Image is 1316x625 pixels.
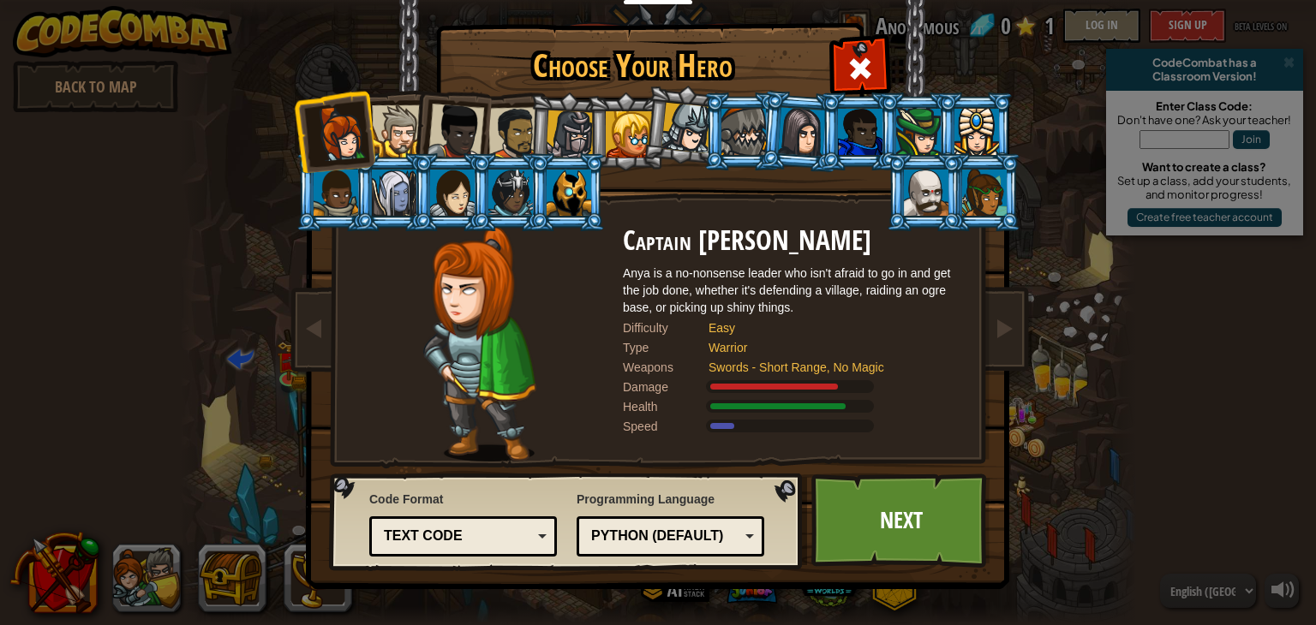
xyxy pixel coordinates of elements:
div: Gains 140% of listed Warrior armor health. [623,398,966,415]
li: Arryn Stonewall [296,153,373,231]
div: Warrior [709,339,948,356]
div: Swords - Short Range, No Magic [709,359,948,376]
a: Next [811,473,990,568]
li: Senick Steelclaw [703,92,781,170]
li: Zana Woodheart [944,153,1021,231]
div: Damage [623,378,709,396]
img: captain-pose.png [423,226,535,461]
li: Pender Spellbane [936,92,1014,170]
div: Python (Default) [591,527,739,546]
div: Anya is a no-nonsense leader who isn't afraid to go in and get the job done, whether it's defendi... [623,265,966,316]
li: Captain Anya Weston [292,89,376,173]
li: Miss Hushbaum [587,92,664,170]
img: language-selector-background.png [329,473,807,571]
li: Alejandro the Duelist [470,92,548,171]
div: Speed [623,418,709,435]
li: Okar Stompfoot [886,153,963,231]
span: Programming Language [577,491,764,508]
li: Omarn Brewstone [759,90,841,173]
li: Gordon the Stalwart [820,92,897,170]
li: Nalfar Cryptor [354,153,431,231]
li: Lady Ida Justheart [409,86,493,170]
li: Usara Master Wizard [470,153,547,231]
div: Type [623,339,709,356]
div: Weapons [623,359,709,376]
div: Deals 120% of listed Warrior weapon damage. [623,378,966,396]
li: Naria of the Leaf [878,92,955,170]
div: Health [623,398,709,415]
li: Ritic the Cold [529,153,606,231]
div: Easy [709,319,948,336]
li: Amara Arrowhead [527,91,608,173]
div: Difficulty [623,319,709,336]
li: Illia Shieldsmith [412,153,489,231]
li: Hattori Hanzō [641,82,726,168]
li: Sir Tharin Thunderfist [354,90,431,168]
div: Moves at 6 meters per second. [623,418,966,435]
h2: Captain [PERSON_NAME] [623,226,966,256]
div: Text code [384,527,532,546]
span: Code Format [369,491,557,508]
h1: Choose Your Hero [440,48,825,84]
